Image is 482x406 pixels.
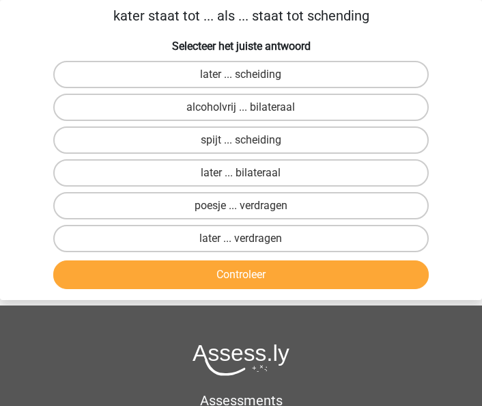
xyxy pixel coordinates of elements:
[5,37,477,53] h6: Selecteer het juiste antwoord
[53,94,429,121] label: alcoholvrij ... bilateraal
[53,61,429,88] label: later ... scheiding
[5,5,477,26] p: kater staat tot ... als ... staat tot schending
[53,260,429,289] button: Controleer
[53,126,429,154] label: spijt ... scheiding
[53,159,429,187] label: later ... bilateraal
[53,225,429,252] label: later ... verdragen
[193,344,289,376] img: Assessly logo
[53,192,429,219] label: poesje ... verdragen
